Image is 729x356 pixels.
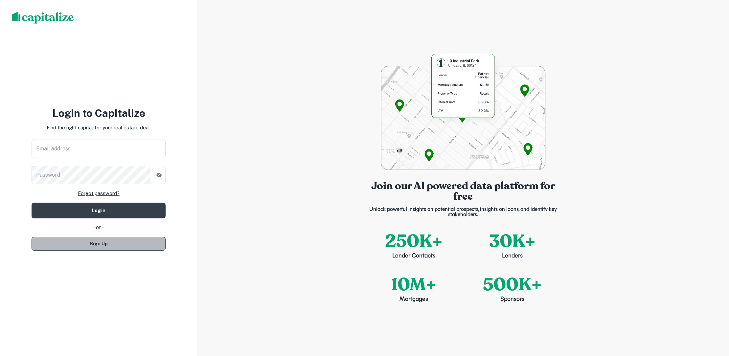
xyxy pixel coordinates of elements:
p: 30K+ [489,228,535,255]
p: Find the right capital for your real estate deal. [47,124,151,132]
h3: Login to Capitalize [32,105,166,121]
p: 500K+ [483,271,542,298]
button: Login [32,203,166,218]
button: Sign Up [32,237,166,251]
div: - or - [32,224,166,232]
p: Unlock powerful insights on potential prospects, insights on loans, and identify key stakeholders. [365,207,562,217]
p: Sponsors [500,295,524,304]
p: Join our AI powered data platform for free [365,181,562,202]
p: 10M+ [391,271,436,298]
p: Lender Contacts [392,252,435,261]
a: Forgot password? [78,189,120,197]
p: 250K+ [385,228,443,255]
img: capitalize-logo.png [12,12,74,24]
p: Mortgages [399,295,428,304]
iframe: Chat Widget [696,303,729,335]
img: login-bg [381,52,545,170]
p: Lenders [502,252,523,261]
